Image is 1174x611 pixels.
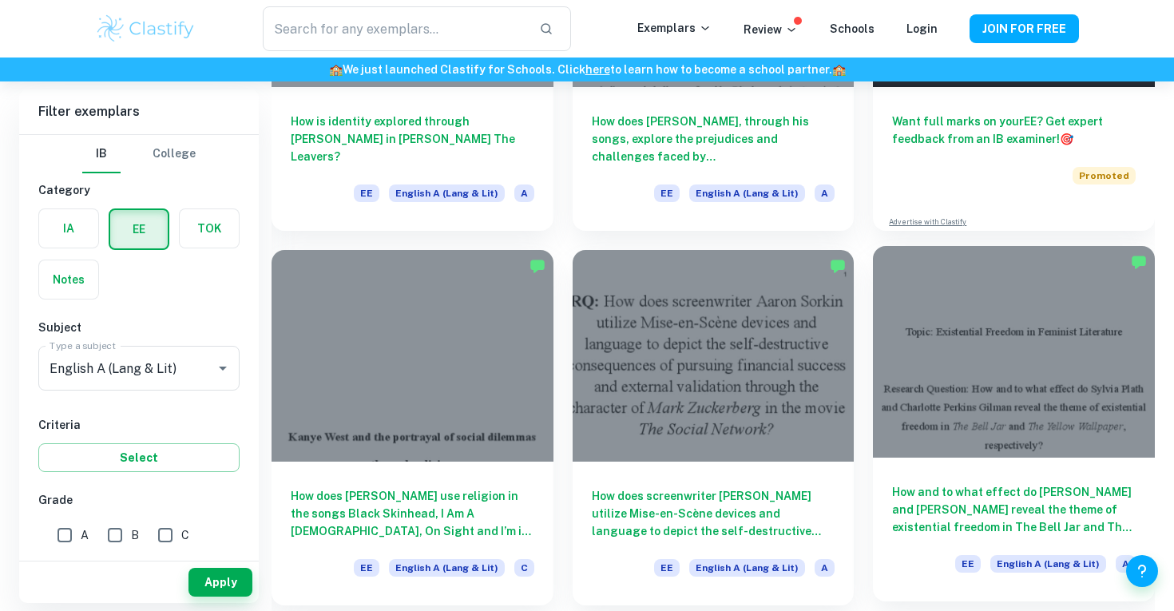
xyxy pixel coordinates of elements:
button: TOK [180,209,239,248]
button: Help and Feedback [1126,555,1158,587]
span: C [514,559,534,577]
p: Exemplars [637,19,712,37]
button: Open [212,357,234,379]
span: A [1116,555,1136,573]
button: Select [38,443,240,472]
h6: How does [PERSON_NAME] use religion in the songs Black Skinhead, I Am A [DEMOGRAPHIC_DATA], On Si... [291,487,534,540]
img: Marked [1131,254,1147,270]
span: EE [354,559,379,577]
h6: Want full marks on your EE ? Get expert feedback from an IB examiner! [892,113,1136,148]
span: C [181,526,189,544]
h6: How is identity explored through [PERSON_NAME] in [PERSON_NAME] The Leavers? [291,113,534,165]
span: B [131,526,139,544]
img: Marked [830,258,846,274]
span: English A (Lang & Lit) [389,559,505,577]
span: EE [654,559,680,577]
img: Marked [529,258,545,274]
span: English A (Lang & Lit) [990,555,1106,573]
h6: How does screenwriter [PERSON_NAME] utilize Mise-en-Scène devices and language to depict the self... [592,487,835,540]
span: A [815,184,835,202]
img: Clastify logo [95,13,196,45]
a: Schools [830,22,875,35]
button: IA [39,209,98,248]
a: Advertise with Clastify [889,216,966,228]
span: EE [955,555,981,573]
h6: How and to what effect do [PERSON_NAME] and [PERSON_NAME] reveal the theme of existential freedom... [892,483,1136,536]
h6: Filter exemplars [19,89,259,134]
span: EE [654,184,680,202]
span: English A (Lang & Lit) [389,184,505,202]
span: English A (Lang & Lit) [689,184,805,202]
button: Notes [39,260,98,299]
span: Promoted [1073,167,1136,184]
p: Review [744,21,798,38]
span: 🎯 [1060,133,1073,145]
span: 🏫 [329,63,343,76]
input: Search for any exemplars... [263,6,526,51]
button: College [153,135,196,173]
h6: Category [38,181,240,199]
a: How does screenwriter [PERSON_NAME] utilize Mise-en-Scène devices and language to depict the self... [573,250,855,605]
div: Filter type choice [82,135,196,173]
button: IB [82,135,121,173]
span: 🏫 [832,63,846,76]
button: JOIN FOR FREE [970,14,1079,43]
span: A [81,526,89,544]
button: EE [110,210,168,248]
span: A [815,559,835,577]
span: A [514,184,534,202]
span: English A (Lang & Lit) [689,559,805,577]
h6: How does [PERSON_NAME], through his songs, explore the prejudices and challenges faced by [DEMOGR... [592,113,835,165]
button: Apply [188,568,252,597]
h6: We just launched Clastify for Schools. Click to learn how to become a school partner. [3,61,1171,78]
h6: Grade [38,491,240,509]
a: How does [PERSON_NAME] use religion in the songs Black Skinhead, I Am A [DEMOGRAPHIC_DATA], On Si... [272,250,553,605]
a: Login [906,22,938,35]
a: here [585,63,610,76]
h6: Criteria [38,416,240,434]
h6: Subject [38,319,240,336]
label: Type a subject [50,339,116,352]
span: EE [354,184,379,202]
a: How and to what effect do [PERSON_NAME] and [PERSON_NAME] reveal the theme of existential freedom... [873,250,1155,605]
